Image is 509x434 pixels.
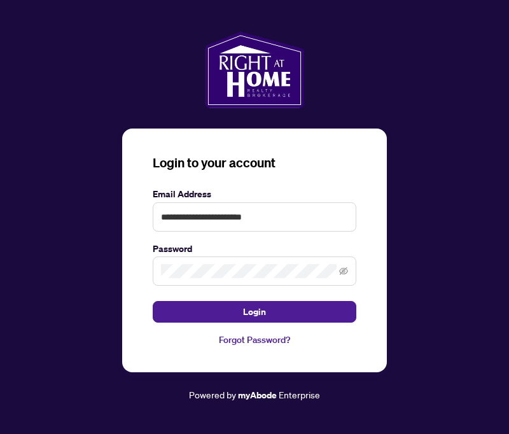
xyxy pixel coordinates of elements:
[153,187,356,201] label: Email Address
[243,302,266,322] span: Login
[153,242,356,256] label: Password
[153,154,356,172] h3: Login to your account
[205,32,303,108] img: ma-logo
[238,388,277,402] a: myAbode
[153,333,356,347] a: Forgot Password?
[153,301,356,323] button: Login
[189,389,236,400] span: Powered by
[279,389,320,400] span: Enterprise
[339,267,348,276] span: eye-invisible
